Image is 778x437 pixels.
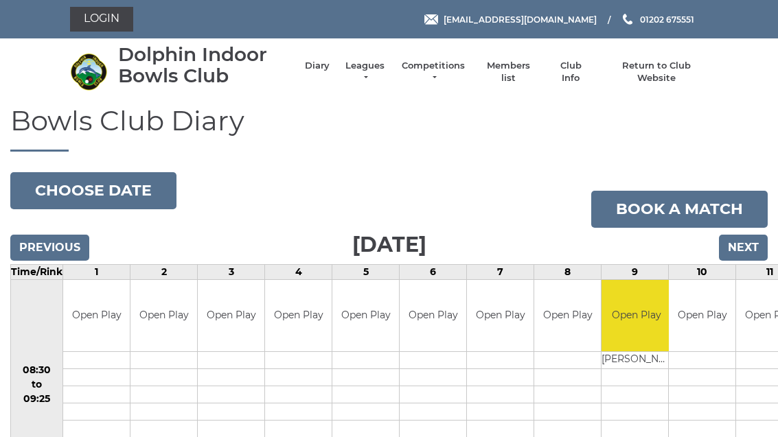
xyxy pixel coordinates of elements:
span: 01202 675551 [640,14,694,24]
a: Competitions [400,60,466,84]
td: Open Play [467,280,534,352]
a: Phone us 01202 675551 [621,13,694,26]
td: Open Play [332,280,399,352]
td: 4 [265,264,332,279]
h1: Bowls Club Diary [10,106,768,152]
td: 3 [198,264,265,279]
td: 6 [400,264,467,279]
img: Phone us [623,14,632,25]
a: Members list [480,60,537,84]
button: Choose date [10,172,176,209]
td: Open Play [265,280,332,352]
td: Open Play [602,280,671,352]
td: [PERSON_NAME] [602,352,671,369]
img: Email [424,14,438,25]
a: Login [70,7,133,32]
a: Club Info [551,60,591,84]
a: Leagues [343,60,387,84]
td: Open Play [198,280,264,352]
td: 2 [130,264,198,279]
a: Book a match [591,191,768,228]
td: Open Play [130,280,197,352]
a: Diary [305,60,330,72]
a: Return to Club Website [604,60,708,84]
td: 10 [669,264,736,279]
td: 5 [332,264,400,279]
td: Time/Rink [11,264,63,279]
td: 9 [602,264,669,279]
input: Next [719,235,768,261]
td: 8 [534,264,602,279]
span: [EMAIL_ADDRESS][DOMAIN_NAME] [444,14,597,24]
td: 1 [63,264,130,279]
td: Open Play [63,280,130,352]
img: Dolphin Indoor Bowls Club [70,53,108,91]
td: Open Play [400,280,466,352]
div: Dolphin Indoor Bowls Club [118,44,291,86]
a: Email [EMAIL_ADDRESS][DOMAIN_NAME] [424,13,597,26]
td: Open Play [534,280,601,352]
td: Open Play [669,280,735,352]
input: Previous [10,235,89,261]
td: 7 [467,264,534,279]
